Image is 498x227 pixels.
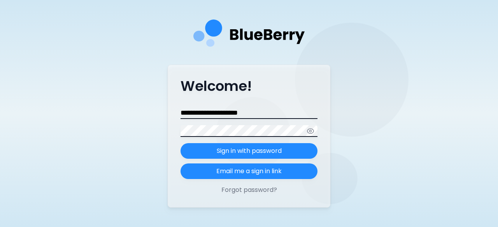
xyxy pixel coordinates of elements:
[181,163,317,179] button: Email me a sign in link
[181,185,317,195] button: Forgot password?
[181,78,317,95] p: Welcome!
[217,146,282,156] p: Sign in with password
[193,20,305,52] img: company logo
[181,143,317,159] button: Sign in with password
